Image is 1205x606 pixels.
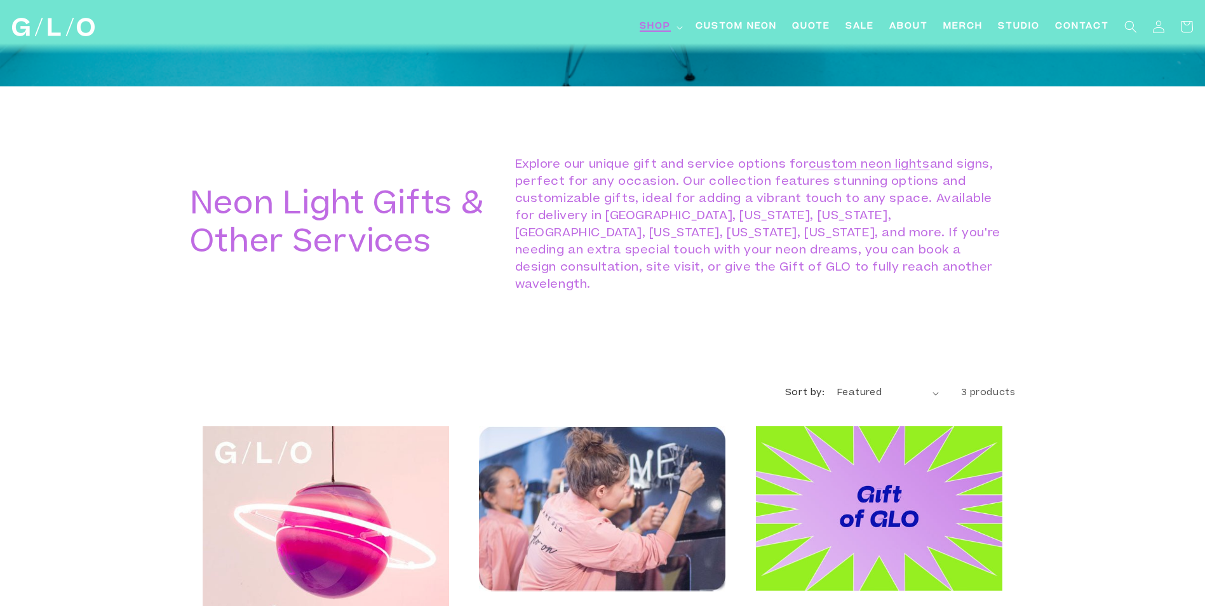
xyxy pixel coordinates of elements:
span: Merch [943,20,983,34]
a: GLO Studio [7,13,99,41]
span: Shop [640,20,671,34]
span: Custom Neon [696,20,777,34]
a: SALE [838,13,882,41]
a: Merch [936,13,990,41]
h1: Neon Light Gifts & Other Services [190,187,515,264]
a: custom neon lights [809,159,930,171]
a: Custom Neon [688,13,784,41]
span: About [889,20,928,34]
a: About [882,13,936,41]
a: Quote [784,13,838,41]
iframe: Chat Widget [1141,545,1205,606]
span: SALE [845,20,874,34]
label: Sort by: [785,389,825,398]
summary: Search [1117,13,1145,41]
a: Contact [1047,13,1117,41]
span: Quote [792,20,830,34]
a: Studio [990,13,1047,41]
span: Studio [998,20,1040,34]
img: GLO Studio [12,18,95,36]
summary: Shop [632,13,688,41]
span: Explore our unique gift and service options for and signs, perfect for any occasion. Our collecti... [515,159,1000,291]
span: 3 products [961,389,1016,398]
span: Contact [1055,20,1109,34]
